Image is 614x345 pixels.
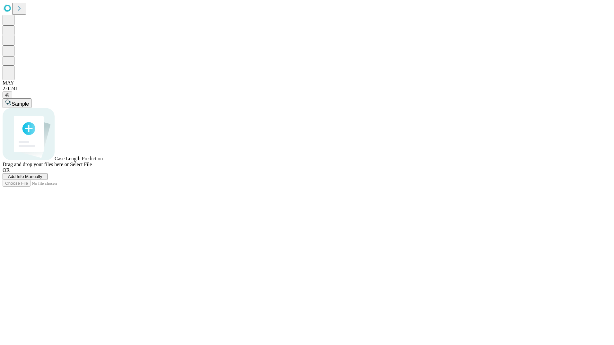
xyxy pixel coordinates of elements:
span: Add Info Manually [8,174,42,179]
span: Drag and drop your files here or [3,162,69,167]
span: OR [3,167,10,173]
button: Sample [3,98,31,108]
span: @ [5,93,10,97]
button: Add Info Manually [3,173,48,180]
span: Select File [70,162,92,167]
span: Case Length Prediction [55,156,103,161]
button: @ [3,92,12,98]
span: Sample [12,101,29,107]
div: MAY [3,80,611,86]
div: 2.0.241 [3,86,611,92]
